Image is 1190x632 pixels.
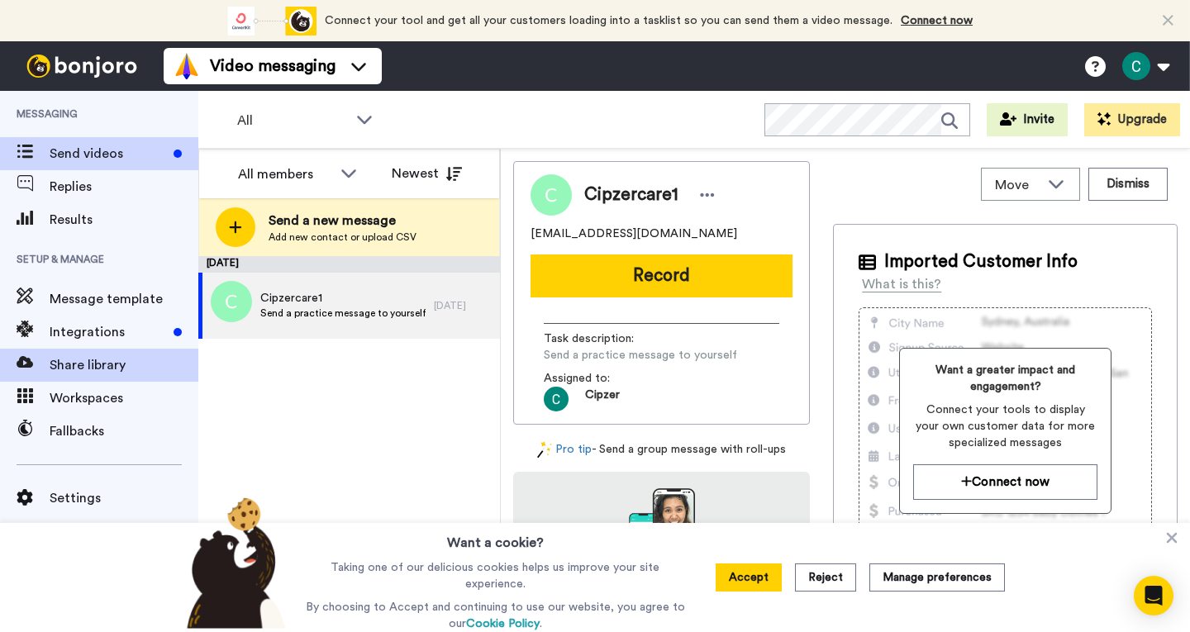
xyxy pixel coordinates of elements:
span: Message template [50,289,198,309]
img: download [629,488,695,577]
img: c.png [211,281,252,322]
span: Settings [50,488,198,508]
span: Send a practice message to yourself [544,347,737,364]
span: All [237,111,348,131]
button: Manage preferences [869,563,1005,592]
a: Pro tip [537,441,592,459]
span: Imported Customer Info [884,249,1078,274]
button: Newest [379,157,474,190]
span: Send a practice message to yourself [260,306,426,320]
span: Integrations [50,322,167,342]
p: Taking one of our delicious cookies helps us improve your site experience. [302,559,689,592]
span: Assigned to: [544,370,659,387]
img: vm-color.svg [174,53,200,79]
button: Upgrade [1084,103,1180,136]
div: animation [226,7,317,36]
span: Connect your tools to display your own customer data for more specialized messages [913,402,1097,451]
span: Video messaging [210,55,336,78]
span: Workspaces [50,388,198,408]
div: All members [238,164,332,184]
button: Invite [987,103,1068,136]
img: ACg8ocK_jIh2St_5VzjO3l86XZamavd1hZ1738cUU1e59Uvd=s96-c [544,387,569,411]
span: Cipzercare1 [584,183,678,207]
button: Record [531,254,793,297]
img: magic-wand.svg [537,441,552,459]
span: Send a new message [269,211,416,230]
img: bear-with-cookie.png [172,497,294,629]
h3: Want a cookie? [447,523,544,553]
button: Dismiss [1088,168,1168,201]
div: - Send a group message with roll-ups [513,441,810,459]
span: Replies [50,177,198,197]
div: [DATE] [434,299,492,312]
a: Cookie Policy [466,618,540,630]
span: Cipzer [585,387,620,411]
img: Image of Cipzercare1 [531,174,572,216]
span: Cipzercare1 [260,290,426,306]
span: Task description : [544,330,659,347]
p: By choosing to Accept and continuing to use our website, you agree to our . [302,599,689,632]
span: Connect your tool and get all your customers loading into a tasklist so you can send them a video... [325,15,892,26]
div: [DATE] [198,256,500,273]
span: Add new contact or upload CSV [269,230,416,244]
a: Connect now [901,15,973,26]
button: Reject [795,563,856,592]
span: Send videos [50,144,167,164]
span: Results [50,210,198,230]
span: [EMAIL_ADDRESS][DOMAIN_NAME] [531,226,737,242]
span: Want a greater impact and engagement? [913,362,1097,395]
img: bj-logo-header-white.svg [20,55,144,78]
span: Share library [50,355,198,375]
div: What is this? [862,274,941,294]
span: Move [995,175,1040,195]
div: Open Intercom Messenger [1134,576,1173,615]
span: Fallbacks [50,421,198,441]
button: Accept [716,563,782,592]
button: Connect now [913,464,1097,500]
